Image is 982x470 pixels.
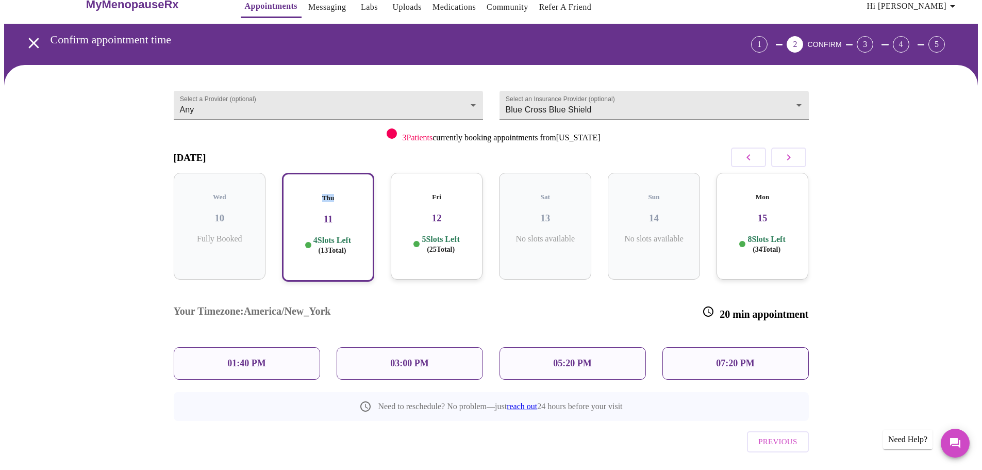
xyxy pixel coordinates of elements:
span: Previous [758,435,797,448]
p: 05:20 PM [553,358,591,369]
h3: 13 [507,213,583,224]
p: 01:40 PM [227,358,265,369]
p: 4 Slots Left [313,235,351,255]
h3: 14 [616,213,692,224]
p: 03:00 PM [390,358,428,369]
h3: 10 [182,213,258,224]
h5: Fri [399,193,475,201]
p: Need to reschedule? No problem—just 24 hours before your visit [378,402,622,411]
h5: Sun [616,193,692,201]
h3: 12 [399,213,475,224]
h3: [DATE] [174,152,206,164]
div: 3 [857,36,873,53]
p: Fully Booked [182,234,258,244]
h5: Sat [507,193,583,201]
span: ( 34 Total) [753,246,780,253]
p: 5 Slots Left [422,234,459,254]
p: No slots available [507,234,583,244]
p: currently booking appointments from [US_STATE] [402,133,600,142]
div: 4 [893,36,909,53]
h3: Confirm appointment time [51,33,694,46]
span: CONFIRM [807,40,841,48]
span: 3 Patients [402,133,432,142]
p: 8 Slots Left [747,234,785,254]
span: ( 13 Total) [319,247,346,254]
h3: 15 [725,213,801,224]
h3: Your Timezone: America/New_York [174,305,331,320]
h3: 20 min appointment [702,305,808,320]
button: Messages [941,429,970,458]
h5: Wed [182,193,258,201]
button: open drawer [19,28,49,58]
div: Need Help? [883,430,933,449]
div: 2 [787,36,803,53]
h5: Thu [291,194,365,202]
button: Previous [747,431,808,452]
span: ( 25 Total) [427,246,455,253]
div: 1 [751,36,768,53]
h3: 11 [291,214,365,225]
a: reach out [507,402,537,411]
div: 5 [928,36,945,53]
p: No slots available [616,234,692,244]
h5: Mon [725,193,801,201]
p: 07:20 PM [716,358,754,369]
div: Any [174,91,483,120]
div: Blue Cross Blue Shield [500,91,809,120]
